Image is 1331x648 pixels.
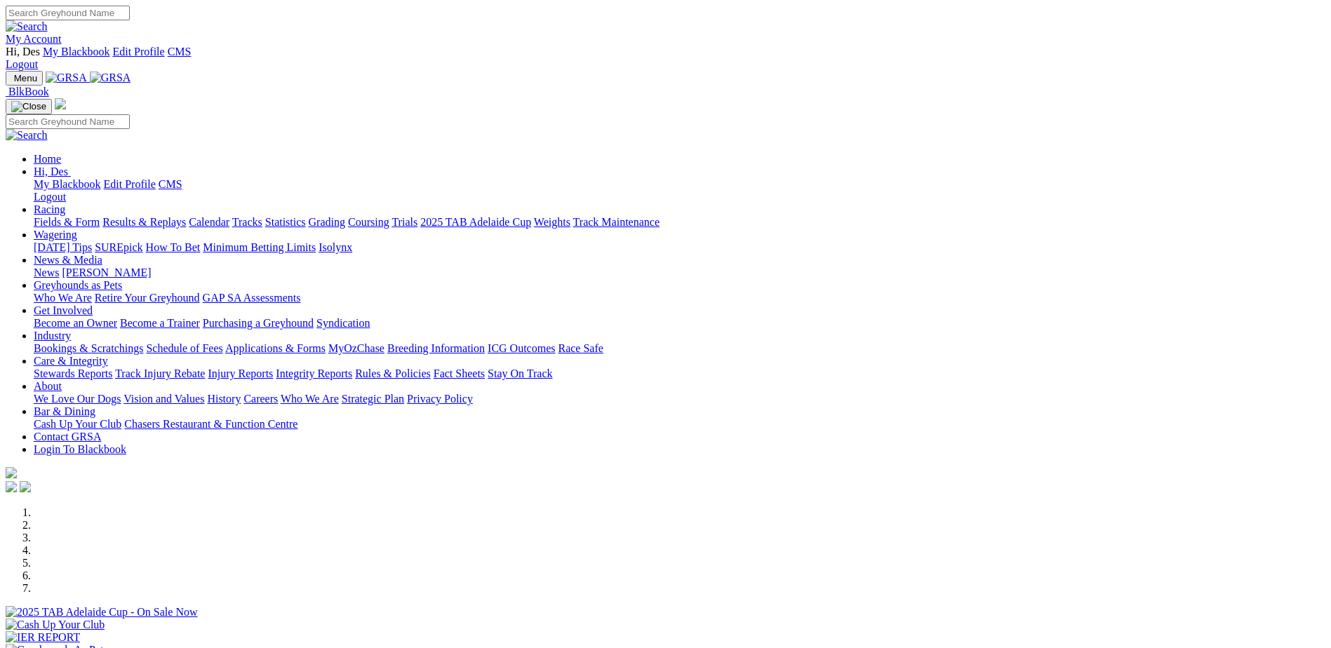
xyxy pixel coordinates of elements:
[112,46,164,58] a: Edit Profile
[34,166,71,177] a: Hi, Des
[34,203,65,215] a: Racing
[34,266,1325,279] div: News & Media
[203,241,316,253] a: Minimum Betting Limits
[392,216,417,228] a: Trials
[281,393,339,405] a: Who We Are
[34,317,117,329] a: Become an Owner
[34,266,59,278] a: News
[558,342,603,354] a: Race Safe
[34,216,100,228] a: Fields & Form
[6,619,105,631] img: Cash Up Your Club
[6,86,49,97] a: BlkBook
[34,418,121,430] a: Cash Up Your Club
[342,393,404,405] a: Strategic Plan
[34,241,1325,254] div: Wagering
[34,229,77,241] a: Wagering
[189,216,229,228] a: Calendar
[6,129,48,142] img: Search
[11,101,46,112] img: Close
[34,431,101,443] a: Contact GRSA
[488,367,552,379] a: Stay On Track
[104,178,156,190] a: Edit Profile
[6,467,17,478] img: logo-grsa-white.png
[434,367,485,379] a: Fact Sheets
[34,241,92,253] a: [DATE] Tips
[34,304,93,316] a: Get Involved
[34,443,126,455] a: Login To Blackbook
[34,279,122,291] a: Greyhounds as Pets
[146,241,201,253] a: How To Bet
[34,342,143,354] a: Bookings & Scratchings
[34,330,71,342] a: Industry
[387,342,485,354] a: Breeding Information
[225,342,326,354] a: Applications & Forms
[6,20,48,33] img: Search
[34,292,1325,304] div: Greyhounds as Pets
[124,418,297,430] a: Chasers Restaurant & Function Centre
[34,405,95,417] a: Bar & Dining
[6,481,17,492] img: facebook.svg
[6,58,38,70] a: Logout
[6,71,43,86] button: Toggle navigation
[6,114,130,129] input: Search
[34,418,1325,431] div: Bar & Dining
[34,380,62,392] a: About
[14,73,37,83] span: Menu
[34,342,1325,355] div: Industry
[123,393,204,405] a: Vision and Values
[6,46,40,58] span: Hi, Des
[6,33,62,45] a: My Account
[265,216,306,228] a: Statistics
[316,317,370,329] a: Syndication
[6,606,198,619] img: 2025 TAB Adelaide Cup - On Sale Now
[34,393,1325,405] div: About
[159,178,182,190] a: CMS
[120,317,200,329] a: Become a Trainer
[573,216,660,228] a: Track Maintenance
[55,98,66,109] img: logo-grsa-white.png
[90,72,131,84] img: GRSA
[34,178,1325,203] div: Hi, Des
[407,393,473,405] a: Privacy Policy
[168,46,192,58] a: CMS
[34,393,121,405] a: We Love Our Dogs
[6,99,52,114] button: Toggle navigation
[319,241,352,253] a: Isolynx
[309,216,345,228] a: Grading
[34,166,68,177] span: Hi, Des
[62,266,151,278] a: [PERSON_NAME]
[208,367,273,379] a: Injury Reports
[34,317,1325,330] div: Get Involved
[34,367,1325,380] div: Care & Integrity
[95,241,142,253] a: SUREpick
[420,216,531,228] a: 2025 TAB Adelaide Cup
[34,153,61,165] a: Home
[20,481,31,492] img: twitter.svg
[46,72,87,84] img: GRSA
[34,216,1325,229] div: Racing
[276,367,352,379] a: Integrity Reports
[203,317,314,329] a: Purchasing a Greyhound
[115,367,205,379] a: Track Injury Rebate
[534,216,570,228] a: Weights
[102,216,186,228] a: Results & Replays
[8,86,49,97] span: BlkBook
[207,393,241,405] a: History
[43,46,110,58] a: My Blackbook
[34,191,66,203] a: Logout
[34,292,92,304] a: Who We Are
[328,342,384,354] a: MyOzChase
[34,367,112,379] a: Stewards Reports
[203,292,301,304] a: GAP SA Assessments
[34,254,102,266] a: News & Media
[348,216,389,228] a: Coursing
[355,367,431,379] a: Rules & Policies
[6,631,80,644] img: IER REPORT
[6,6,130,20] input: Search
[34,178,101,190] a: My Blackbook
[34,355,108,367] a: Care & Integrity
[243,393,278,405] a: Careers
[95,292,200,304] a: Retire Your Greyhound
[6,46,1325,71] div: My Account
[146,342,222,354] a: Schedule of Fees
